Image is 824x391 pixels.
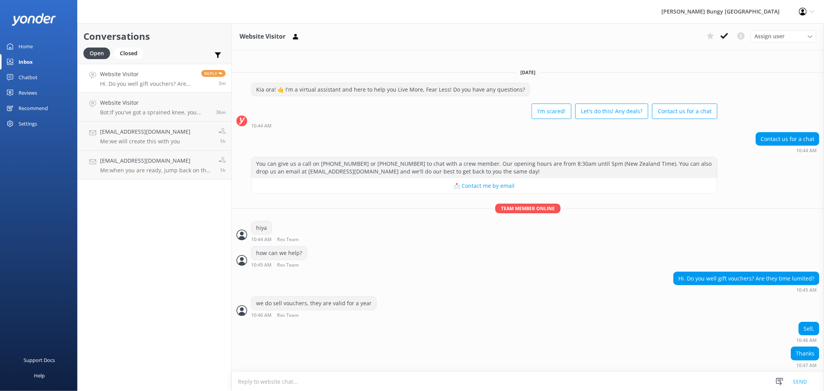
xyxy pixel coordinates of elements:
div: how can we help? [251,246,307,260]
div: Hi. Do you well gift vouchers? Are they time lumited? [674,272,819,285]
h2: Conversations [83,29,226,44]
h4: Website Visitor [100,70,195,78]
a: Closed [114,49,147,57]
button: Let's do this! Any deals? [575,104,648,119]
span: Res Team [277,313,299,318]
button: Contact us for a chat [652,104,717,119]
p: Me: when you are ready, jump back on the chat and we'll get this booked in with you [100,167,213,174]
div: Sep 27 2025 10:45am (UTC +12:00) Pacific/Auckland [673,287,819,292]
div: we do sell vouchers, they are valid for a year [251,297,376,310]
div: Sep 27 2025 10:46am (UTC +12:00) Pacific/Auckland [251,312,377,318]
div: Home [19,39,33,54]
div: Sep 27 2025 10:47am (UTC +12:00) Pacific/Auckland [791,362,819,368]
a: Website VisitorHi. Do you well gift vouchers? Are they time lumited?Reply3m [78,64,231,93]
h4: [EMAIL_ADDRESS][DOMAIN_NAME] [100,127,190,136]
div: Reviews [19,85,37,100]
div: Recommend [19,100,48,116]
span: Assign user [754,32,785,41]
strong: 10:44 AM [796,148,817,153]
strong: 10:44 AM [251,124,272,128]
div: You can give us a call on [PHONE_NUMBER] or [PHONE_NUMBER] to chat with a crew member. Our openin... [251,157,717,178]
div: Inbox [19,54,33,70]
span: Sep 27 2025 10:12am (UTC +12:00) Pacific/Auckland [216,109,226,116]
strong: 10:45 AM [251,263,272,268]
strong: 10:44 AM [251,237,272,242]
strong: 10:46 AM [796,338,817,343]
div: Support Docs [24,352,55,368]
span: Sep 27 2025 10:45am (UTC +12:00) Pacific/Auckland [219,80,226,87]
strong: 10:47 AM [796,363,817,368]
div: Settings [19,116,37,131]
span: Team member online [495,204,561,213]
span: Sep 27 2025 09:16am (UTC +12:00) Pacific/Auckland [220,167,226,173]
a: [EMAIL_ADDRESS][DOMAIN_NAME]Me:we will create this with you1h [78,122,231,151]
div: Contact us for a chat [756,133,819,146]
span: Sep 27 2025 09:18am (UTC +12:00) Pacific/Auckland [220,138,226,144]
p: Hi. Do you well gift vouchers? Are they time lumited? [100,80,195,87]
div: Sep 27 2025 10:44am (UTC +12:00) Pacific/Auckland [251,236,324,242]
h3: Website Visitor [240,32,285,42]
p: Me: we will create this with you [100,138,190,145]
h4: Website Visitor [100,99,210,107]
a: Website VisitorBot:If you've got a sprained knee, you might still be able to jump using a freesty... [78,93,231,122]
div: Sep 27 2025 10:44am (UTC +12:00) Pacific/Auckland [756,148,819,153]
strong: 10:45 AM [796,288,817,292]
div: Sep 27 2025 10:45am (UTC +12:00) Pacific/Auckland [251,262,324,268]
a: [EMAIL_ADDRESS][DOMAIN_NAME]Me:when you are ready, jump back on the chat and we'll get this booke... [78,151,231,180]
strong: 10:46 AM [251,313,272,318]
span: [DATE] [516,69,540,76]
span: Res Team [277,263,299,268]
div: Sep 27 2025 10:44am (UTC +12:00) Pacific/Auckland [251,123,717,128]
div: Sell, [799,322,819,335]
span: Res Team [277,237,299,242]
p: Bot: If you've got a sprained knee, you might still be able to jump using a freestyle or body har... [100,109,210,116]
div: Sep 27 2025 10:46am (UTC +12:00) Pacific/Auckland [796,337,819,343]
div: Assign User [751,30,816,42]
h4: [EMAIL_ADDRESS][DOMAIN_NAME] [100,156,213,165]
span: Reply [201,70,226,77]
img: yonder-white-logo.png [12,13,56,26]
div: Thanks [791,347,819,360]
div: Kia ora! 🤙 I'm a virtual assistant and here to help you Live More, Fear Less! Do you have any que... [251,83,530,96]
a: Open [83,49,114,57]
div: hiya [251,221,272,235]
div: Open [83,48,110,59]
button: 📩 Contact me by email [251,178,717,194]
div: Chatbot [19,70,37,85]
div: Help [34,368,45,383]
button: I'm scared! [532,104,571,119]
div: Closed [114,48,143,59]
